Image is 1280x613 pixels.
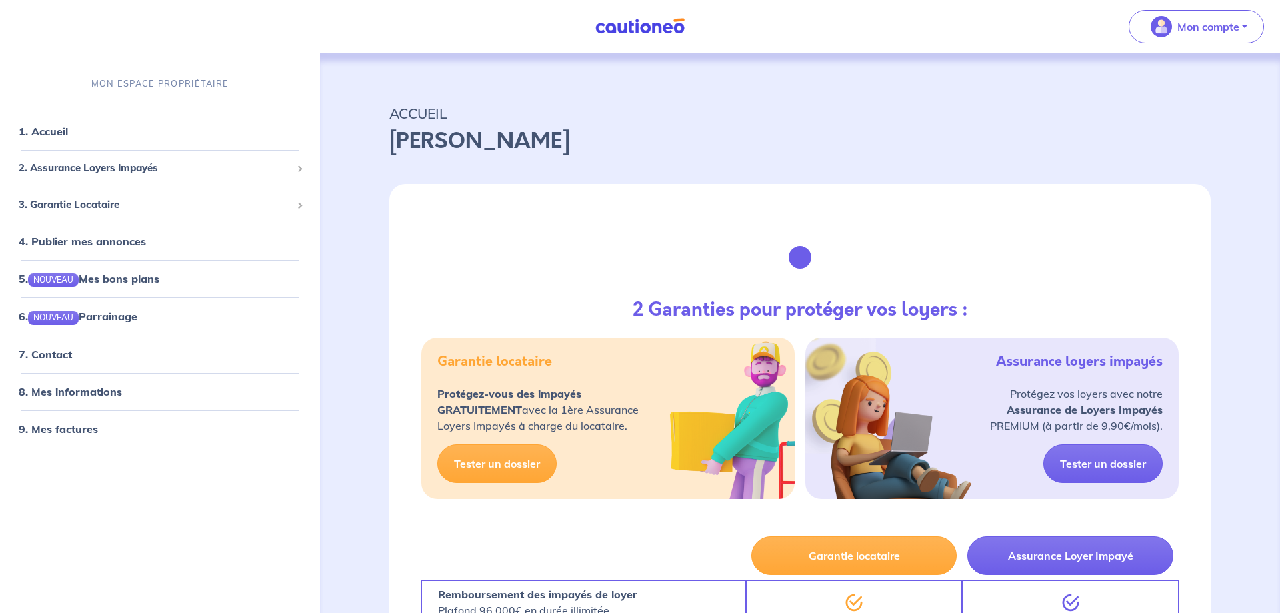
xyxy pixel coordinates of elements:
[764,221,836,293] img: justif-loupe
[1177,19,1239,35] p: Mon compte
[996,354,1163,370] h5: Assurance loyers impayés
[633,299,968,322] h3: 2 Garanties pour protéger vos loyers :
[91,77,229,90] p: MON ESPACE PROPRIÉTAIRE
[1129,10,1264,43] button: illu_account_valid_menu.svgMon compte
[590,18,690,35] img: Cautioneo
[5,265,315,292] div: 5.NOUVEAUMes bons plans
[5,192,315,218] div: 3. Garantie Locataire
[1043,444,1163,483] a: Tester un dossier
[437,354,552,370] h5: Garantie locataire
[19,235,146,248] a: 4. Publier mes annonces
[990,386,1163,434] p: Protégez vos loyers avec notre PREMIUM (à partir de 9,90€/mois).
[19,310,137,323] a: 6.NOUVEAUParrainage
[437,386,639,434] p: avec la 1ère Assurance Loyers Impayés à charge du locataire.
[1007,403,1163,416] strong: Assurance de Loyers Impayés
[19,125,68,138] a: 1. Accueil
[967,536,1173,575] button: Assurance Loyer Impayé
[19,161,291,176] span: 2. Assurance Loyers Impayés
[5,415,315,442] div: 9. Mes factures
[5,228,315,255] div: 4. Publier mes annonces
[5,303,315,330] div: 6.NOUVEAUParrainage
[5,155,315,181] div: 2. Assurance Loyers Impayés
[389,125,1211,157] p: [PERSON_NAME]
[19,422,98,435] a: 9. Mes factures
[438,588,637,601] strong: Remboursement des impayés de loyer
[5,378,315,404] div: 8. Mes informations
[1151,16,1172,37] img: illu_account_valid_menu.svg
[751,536,957,575] button: Garantie locataire
[19,347,72,360] a: 7. Contact
[19,384,122,398] a: 8. Mes informations
[5,340,315,367] div: 7. Contact
[437,444,557,483] a: Tester un dossier
[19,197,291,213] span: 3. Garantie Locataire
[19,272,159,285] a: 5.NOUVEAUMes bons plans
[5,118,315,145] div: 1. Accueil
[437,387,581,416] strong: Protégez-vous des impayés GRATUITEMENT
[389,101,1211,125] p: ACCUEIL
